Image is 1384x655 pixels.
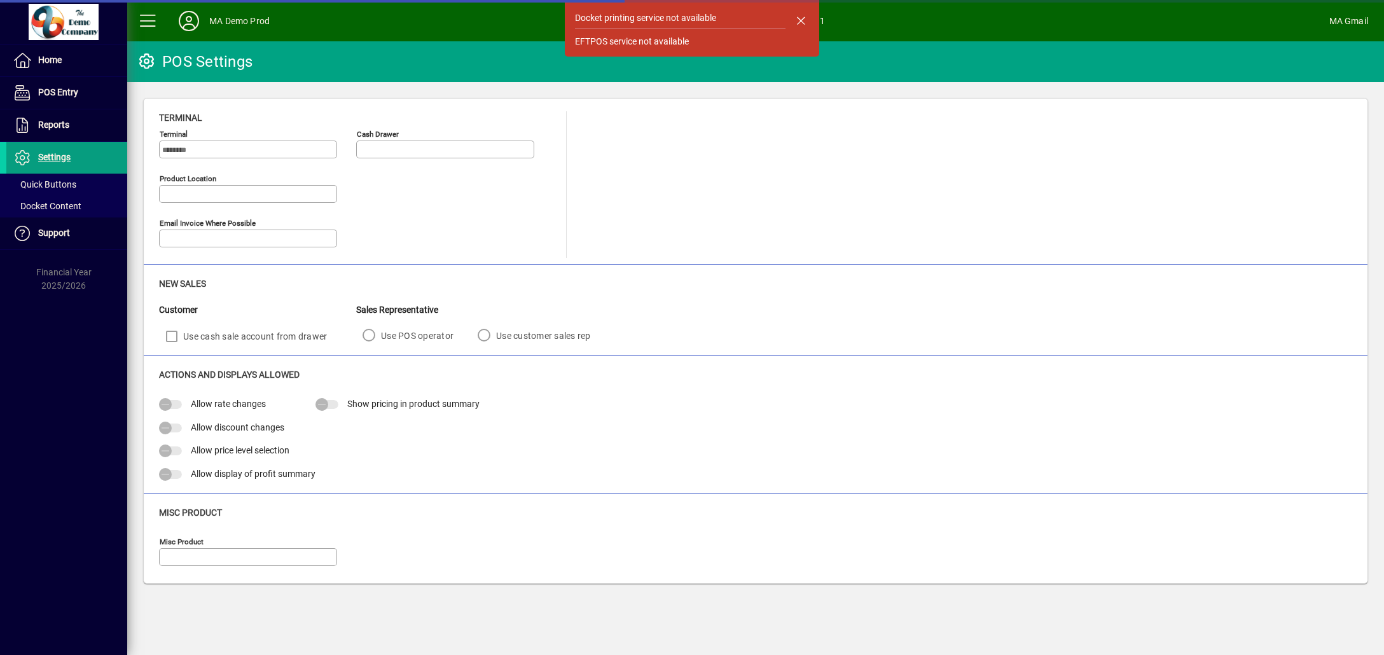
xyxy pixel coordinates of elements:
a: Docket Content [6,195,127,217]
span: Allow discount changes [191,422,284,432]
span: Misc Product [159,507,222,518]
div: POS Settings [137,52,253,72]
span: New Sales [159,279,206,289]
mat-label: Cash Drawer [357,130,399,139]
span: Reports [38,120,69,130]
a: Quick Buttons [6,174,127,195]
span: Allow rate changes [191,399,266,409]
mat-label: Terminal [160,130,188,139]
span: Support [38,228,70,238]
div: EFTPOS service not available [575,35,689,48]
a: Home [6,45,127,76]
div: MA Gmail [1329,11,1368,31]
span: Settings [38,152,71,162]
mat-label: Email Invoice where possible [160,219,256,228]
mat-label: Product location [160,174,216,183]
div: Sales Representative [356,303,609,317]
span: POS Entry [38,87,78,97]
mat-label: Misc Product [160,537,204,546]
span: Terminal [159,113,202,123]
span: Quick Buttons [13,179,76,190]
span: Actions and Displays Allowed [159,369,300,380]
span: Show pricing in product summary [347,399,480,409]
a: POS Entry [6,77,127,109]
span: Allow price level selection [191,445,289,455]
div: MA Demo Prod [209,11,270,31]
button: Profile [169,10,209,32]
span: Home [38,55,62,65]
span: Docket Content [13,201,81,211]
div: Customer [159,303,356,317]
a: Support [6,217,127,249]
span: [DATE] 13:11 [270,11,1329,31]
a: Reports [6,109,127,141]
span: Allow display of profit summary [191,469,315,479]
